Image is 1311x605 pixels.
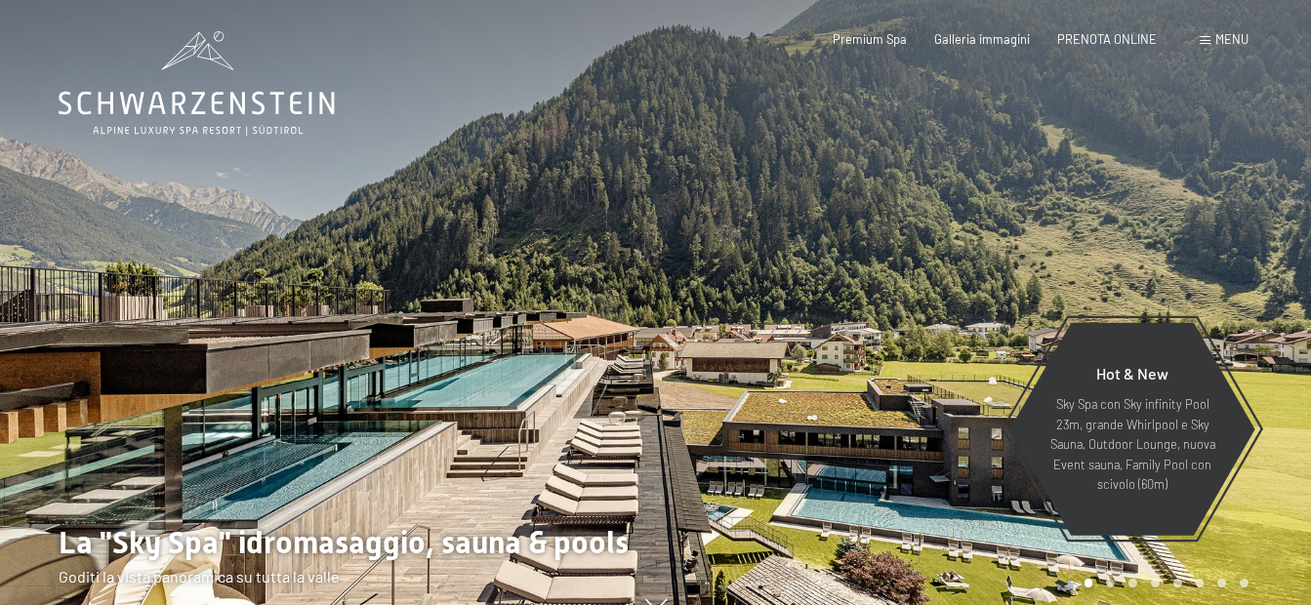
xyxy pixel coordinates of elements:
[1151,579,1160,587] div: Carousel Page 4
[1240,579,1249,587] div: Carousel Page 8
[1078,579,1249,587] div: Carousel Pagination
[1085,579,1093,587] div: Carousel Page 1 (Current Slide)
[1217,579,1226,587] div: Carousel Page 7
[1215,31,1249,47] span: Menu
[1196,579,1205,587] div: Carousel Page 6
[1106,579,1115,587] div: Carousel Page 2
[833,31,907,47] a: Premium Spa
[1008,322,1256,537] a: Hot & New Sky Spa con Sky infinity Pool 23m, grande Whirlpool e Sky Sauna, Outdoor Lounge, nuova ...
[1096,364,1168,383] span: Hot & New
[934,31,1030,47] a: Galleria immagini
[1173,579,1182,587] div: Carousel Page 5
[1128,579,1137,587] div: Carousel Page 3
[1057,31,1157,47] a: PRENOTA ONLINE
[1047,394,1217,494] p: Sky Spa con Sky infinity Pool 23m, grande Whirlpool e Sky Sauna, Outdoor Lounge, nuova Event saun...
